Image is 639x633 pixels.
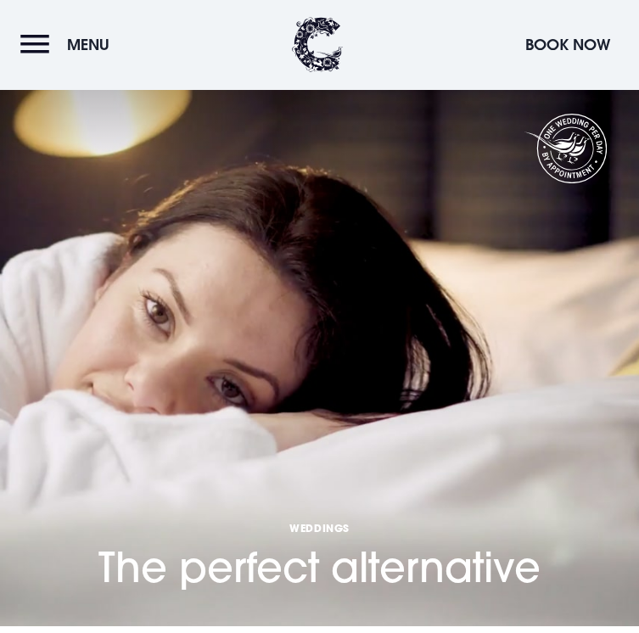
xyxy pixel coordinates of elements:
img: Clandeboye Lodge [292,17,343,72]
span: Weddings [31,521,608,535]
button: Menu [20,26,118,63]
h1: The perfect alternative [10,443,629,592]
span: Menu [67,35,109,54]
button: Book Now [517,26,619,63]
